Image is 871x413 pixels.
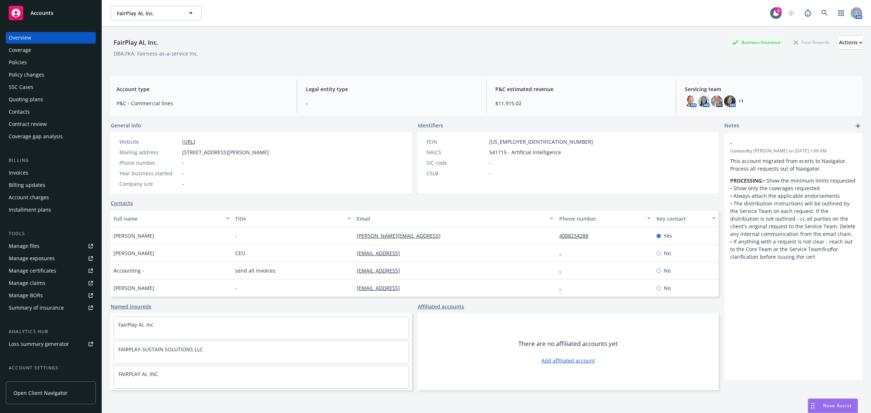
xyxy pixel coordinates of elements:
[6,192,96,203] a: Account charges
[119,138,179,146] div: Website
[119,180,179,188] div: Company size
[9,302,64,314] div: Summary of insurance
[839,35,862,50] button: Actions
[654,210,719,227] button: Key contact
[854,122,862,130] a: add
[775,7,782,14] div: 3
[495,85,667,93] span: P&C estimated revenue
[9,265,56,277] div: Manage certificates
[9,277,45,289] div: Manage claims
[118,346,203,353] a: FAIRPLAY-SUSTAIN SOLUTIONS LLC
[182,148,269,156] span: [STREET_ADDRESS][PERSON_NAME]
[6,290,96,301] a: Manage BORs
[9,44,31,56] div: Coverage
[116,99,288,107] span: P&C - Commercial lines
[418,303,464,310] a: Affiliated accounts
[9,69,44,81] div: Policy changes
[6,57,96,68] a: Policies
[357,250,406,257] a: [EMAIL_ADDRESS]
[13,389,68,397] span: Open Client Navigator
[111,210,232,227] button: Full name
[9,375,40,386] div: Service team
[9,106,30,118] div: Contacts
[489,138,593,146] span: [US_EMPLOYER_IDENTIFICATION_NUMBER]
[114,249,154,257] span: [PERSON_NAME]
[6,69,96,81] a: Policy changes
[808,399,817,413] div: Drag to move
[9,32,31,44] div: Overview
[6,265,96,277] a: Manage certificates
[817,6,832,20] a: Search
[556,210,654,227] button: Phone number
[357,232,446,239] a: [PERSON_NAME][EMAIL_ADDRESS]
[111,303,151,310] a: Named insureds
[730,177,856,261] p: • Show the minimum limits requested • Show only the coverages requested • Always attach the appli...
[114,215,221,222] div: Full name
[426,148,486,156] div: NAICS
[711,95,723,107] img: photo
[664,267,671,274] span: No
[9,131,63,142] div: Coverage gap analysis
[232,210,354,227] button: Title
[801,6,815,20] a: Report a Bug
[6,106,96,118] a: Contacts
[6,3,96,23] a: Accounts
[114,267,144,274] span: Accounting -
[784,6,798,20] a: Start snowing
[834,6,848,20] a: Switch app
[426,169,486,177] div: CSLB
[357,267,406,274] a: [EMAIL_ADDRESS]
[6,118,96,130] a: Contract review
[6,328,96,335] div: Analytics hub
[418,122,443,129] span: Identifiers
[724,122,739,130] span: Notes
[426,138,486,146] div: FEIN
[182,138,195,145] a: [URL]
[6,32,96,44] a: Overview
[685,85,856,93] span: Servicing team
[6,167,96,179] a: Invoices
[119,169,179,177] div: Year business started
[182,180,184,188] span: -
[114,232,154,240] span: [PERSON_NAME]
[6,364,96,372] div: Account settings
[235,249,245,257] span: CEO
[6,375,96,386] a: Service team
[6,338,96,350] a: Loss summary generator
[730,139,838,147] span: -
[6,253,96,264] a: Manage exposures
[790,38,833,47] div: Total Rewards
[111,38,161,47] div: FairPlay AI, Inc.
[559,267,567,274] a: -
[9,204,51,216] div: Installment plans
[9,57,27,68] div: Policies
[823,402,852,409] span: Nova Assist
[306,99,478,107] span: -
[822,246,831,253] em: first
[730,148,856,154] span: Updated by [PERSON_NAME] on [DATE] 1:09 AM
[9,118,47,130] div: Contract review
[559,232,594,239] a: 4088234288
[730,157,856,172] p: This account migrated from ecerts to Navigator. Process all requests out of Navigator.
[6,81,96,93] a: SSC Cases
[9,192,49,203] div: Account charges
[235,232,237,240] span: -
[724,95,736,107] img: photo
[6,302,96,314] a: Summary of insurance
[30,10,53,16] span: Accounts
[119,159,179,167] div: Phone number
[495,99,667,107] span: $11,915.02
[6,94,96,105] a: Quoting plans
[728,38,784,47] div: Business Insurance
[489,159,491,167] span: -
[117,9,180,17] span: FairPlay AI, Inc.
[111,122,141,129] span: General info
[518,339,618,348] span: There are no affiliated accounts yet
[9,253,55,264] div: Manage exposures
[235,284,237,292] span: -
[739,99,744,103] a: +1
[119,148,179,156] div: Mailing address
[9,290,43,301] div: Manage BORs
[116,85,288,93] span: Account type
